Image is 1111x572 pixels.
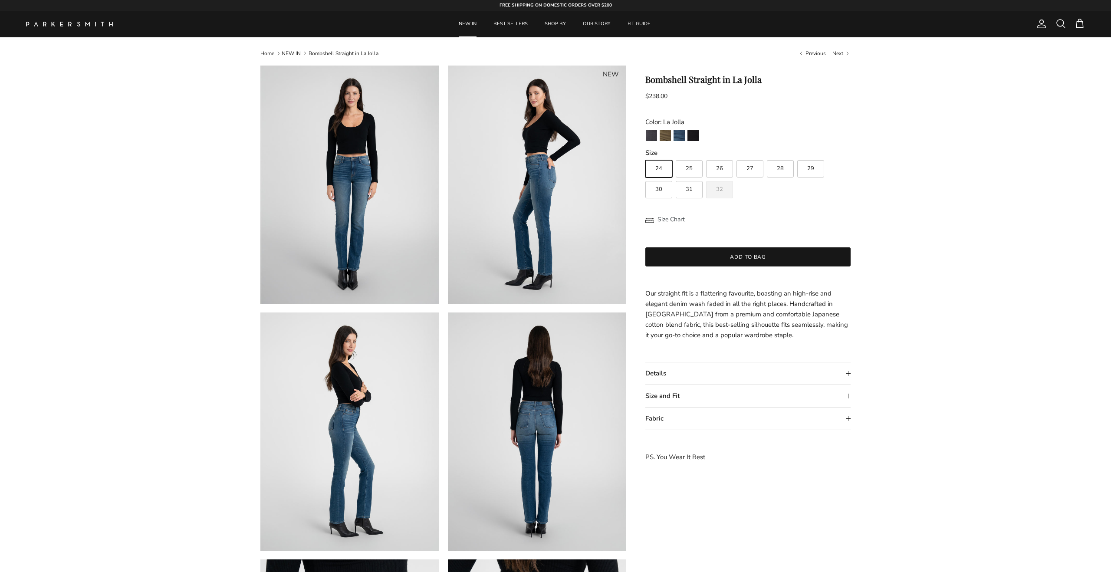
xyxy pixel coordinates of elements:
[451,11,484,37] a: NEW IN
[673,129,685,144] a: La Jolla
[260,50,274,57] a: Home
[645,74,851,85] h1: Bombshell Straight in La Jolla
[716,166,723,171] span: 26
[832,50,843,57] span: Next
[832,49,851,57] a: Next
[645,117,851,127] div: Color: La Jolla
[309,50,378,57] a: Bombshell Straight in La Jolla
[807,166,814,171] span: 29
[645,129,657,144] a: Point Break
[686,166,693,171] span: 25
[645,247,851,266] button: Add to bag
[746,166,753,171] span: 27
[646,130,657,141] img: Point Break
[716,187,723,192] span: 32
[798,49,826,57] a: Previous
[645,362,851,385] summary: Details
[645,408,851,430] summary: Fabric
[645,289,848,339] span: Our straight fit is a flattering favourite, boasting an high-rise and elegant denim wash faded in...
[620,11,658,37] a: FIT GUIDE
[486,11,536,37] a: BEST SELLERS
[575,11,618,37] a: OUR STORY
[660,130,671,141] img: Army
[537,11,574,37] a: SHOP BY
[659,129,671,144] a: Army
[645,211,685,228] button: Size Chart
[686,187,693,192] span: 31
[674,130,685,141] img: La Jolla
[1033,19,1047,29] a: Account
[777,166,784,171] span: 28
[687,129,699,144] a: Stallion
[655,166,662,171] span: 24
[645,452,851,462] p: PS. You Wear It Best
[655,187,662,192] span: 30
[706,181,733,198] label: Sold out
[129,11,980,37] div: Primary
[282,50,301,57] a: NEW IN
[500,2,612,8] strong: FREE SHIPPING ON DOMESTIC ORDERS OVER $200
[260,49,851,57] nav: Breadcrumbs
[805,50,826,57] span: Previous
[645,385,851,407] summary: Size and Fit
[687,130,699,141] img: Stallion
[645,148,657,158] legend: Size
[645,92,667,100] span: $238.00
[26,22,113,26] img: Parker Smith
